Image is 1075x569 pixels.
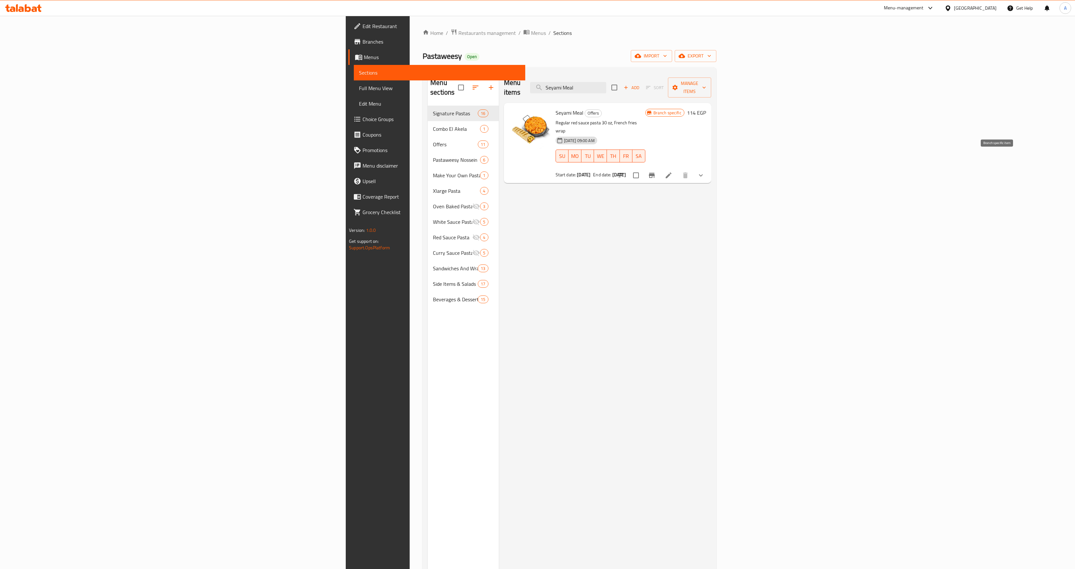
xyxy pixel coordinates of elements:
[433,109,478,117] span: Signature Pastas
[561,138,597,144] span: [DATE] 09:00 AM
[428,183,498,199] div: Xlarge Pasta4
[673,79,706,96] span: Manage items
[478,109,488,117] div: items
[428,103,498,310] nav: Menu sections
[585,109,601,117] span: Offers
[472,233,480,241] svg: Inactive section
[428,276,498,292] div: Side Items & Salads17
[556,119,645,135] p: Regular red sauce pasta 30 oz, French fries wrap
[594,150,607,162] button: WE
[472,249,480,257] svg: Inactive section
[614,168,629,183] button: sort-choices
[433,125,480,133] span: Combo El Akela
[348,127,525,142] a: Coupons
[428,121,498,137] div: Combo El Akela1
[480,203,488,210] span: 3
[687,108,706,117] h6: 114 EGP
[428,168,498,183] div: Make Your Own Pasta1
[629,169,643,182] span: Select to update
[530,82,606,93] input: search
[480,187,488,195] div: items
[480,202,488,210] div: items
[635,151,643,161] span: SA
[423,29,716,37] nav: breadcrumb
[678,168,693,183] button: delete
[433,249,472,257] span: Curry Sauce Pasta
[428,214,498,230] div: White Sauce Pasta5
[472,202,480,210] svg: Inactive section
[433,264,478,272] span: Sandwiches And Wraps
[478,295,488,303] div: items
[428,106,498,121] div: Signature Pastas16
[478,296,488,303] span: 15
[642,83,668,93] span: Select section first
[480,250,488,256] span: 5
[480,126,488,132] span: 1
[478,265,488,272] span: 13
[433,295,478,303] span: Beverages & Desserts
[433,171,480,179] span: Make Your Own Pasta
[480,234,488,241] span: 4
[644,168,660,183] button: Branch-specific-item
[359,84,520,92] span: Full Menu View
[480,125,488,133] div: items
[480,157,488,163] span: 6
[954,5,997,12] div: [GEOGRAPHIC_DATA]
[531,29,546,37] span: Menus
[1064,5,1067,12] span: A
[363,38,520,46] span: Branches
[433,233,472,241] div: Red Sauce Pasta
[478,140,488,148] div: items
[697,171,705,179] svg: Show Choices
[668,78,711,98] button: Manage items
[428,152,498,168] div: Pastaweesy Nossein6
[354,96,525,111] a: Edit Menu
[348,18,525,34] a: Edit Restaurant
[363,162,520,170] span: Menu disclaimer
[480,156,488,164] div: items
[433,218,472,226] span: White Sauce Pasta
[597,151,604,161] span: WE
[693,168,709,183] button: show more
[568,150,581,162] button: MO
[581,150,594,162] button: TU
[480,188,488,194] span: 4
[593,171,611,179] span: End date:
[433,280,478,288] span: Side Items & Salads
[556,171,576,179] span: Start date:
[636,52,667,60] span: import
[478,281,488,287] span: 17
[433,156,480,164] span: Pastaweesy Nossein
[348,204,525,220] a: Grocery Checklist
[523,29,546,37] a: Menus
[364,53,520,61] span: Menus
[348,173,525,189] a: Upsell
[651,110,684,116] span: Branch specific
[620,150,633,162] button: FR
[363,193,520,201] span: Coverage Report
[363,115,520,123] span: Choice Groups
[556,150,568,162] button: SU
[608,81,621,94] span: Select section
[433,187,480,195] span: Xlarge Pasta
[348,142,525,158] a: Promotions
[483,80,499,95] button: Add section
[478,110,488,117] span: 16
[428,199,498,214] div: Oven Baked Pasta3
[354,80,525,96] a: Full Menu View
[363,208,520,216] span: Grocery Checklist
[348,111,525,127] a: Choice Groups
[359,100,520,108] span: Edit Menu
[433,202,472,210] div: Oven Baked Pasta
[480,249,488,257] div: items
[548,29,551,37] li: /
[621,83,642,93] button: Add
[480,233,488,241] div: items
[428,245,498,261] div: Curry Sauce Pasta5
[509,108,550,150] img: Seyami Meal
[480,172,488,179] span: 1
[366,226,376,234] span: 1.0.0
